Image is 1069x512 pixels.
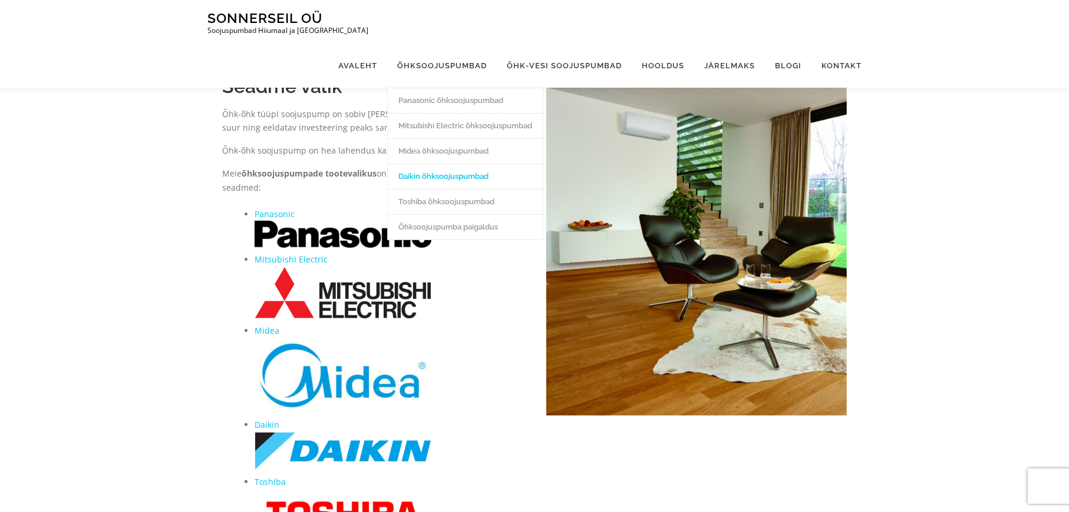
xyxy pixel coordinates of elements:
[387,44,497,88] a: Õhksoojuspumbad
[388,113,543,138] a: Mitsubishi Electric õhksoojuspumbad
[255,208,295,220] a: Panasonic
[207,26,368,35] p: Soojuspumbad Hiiumaal ja [GEOGRAPHIC_DATA]
[694,44,765,88] a: Järelmaks
[546,75,847,415] img: FTXTM-M_02_001_Ip
[497,44,632,88] a: Õhk-vesi soojuspumbad
[388,88,543,113] a: Panasonic õhksoojuspumbad
[388,138,543,164] a: Midea õhksoojuspumbad
[328,44,387,88] a: Avaleht
[222,144,523,158] p: Õhk-õhk soojuspump on hea lahendus ka lisakütteks ning jahutuseks.
[388,214,543,240] a: Õhksoojuspumba paigaldus
[765,44,811,88] a: Blogi
[632,44,694,88] a: Hooldus
[222,107,523,135] p: Õhk-õhk tüüpi soojuspump on sobiv [PERSON_NAME] köetav pind ei ole suur ning eeldatav investeerin...
[388,164,543,189] a: Daikin õhksoojuspumbad
[255,325,279,336] a: Midea
[222,167,523,195] p: Meie on järgmiste tunnustatud tootjate seadmed:
[255,419,279,430] a: Daikin
[811,44,862,88] a: Kontakt
[255,254,328,265] a: Mitsubishi Electric
[388,189,543,214] a: Toshiba õhksoojuspumbad
[255,476,286,487] a: Toshiba
[207,10,322,26] a: Sonnerseil OÜ
[242,168,377,179] strong: õhksoojuspumpade tootevalikus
